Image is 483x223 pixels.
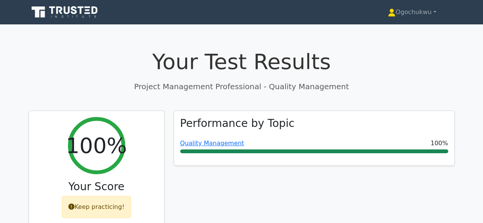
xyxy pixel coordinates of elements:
div: Keep practicing! [62,196,131,218]
a: Quality Management [180,140,244,147]
h3: Your Score [35,180,158,193]
h1: Your Test Results [29,49,455,74]
h2: 100% [66,133,127,158]
p: Project Management Professional - Quality Management [29,81,455,92]
h3: Performance by Topic [180,117,295,130]
span: 100% [431,139,448,148]
a: Ogochukwu [370,5,454,20]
